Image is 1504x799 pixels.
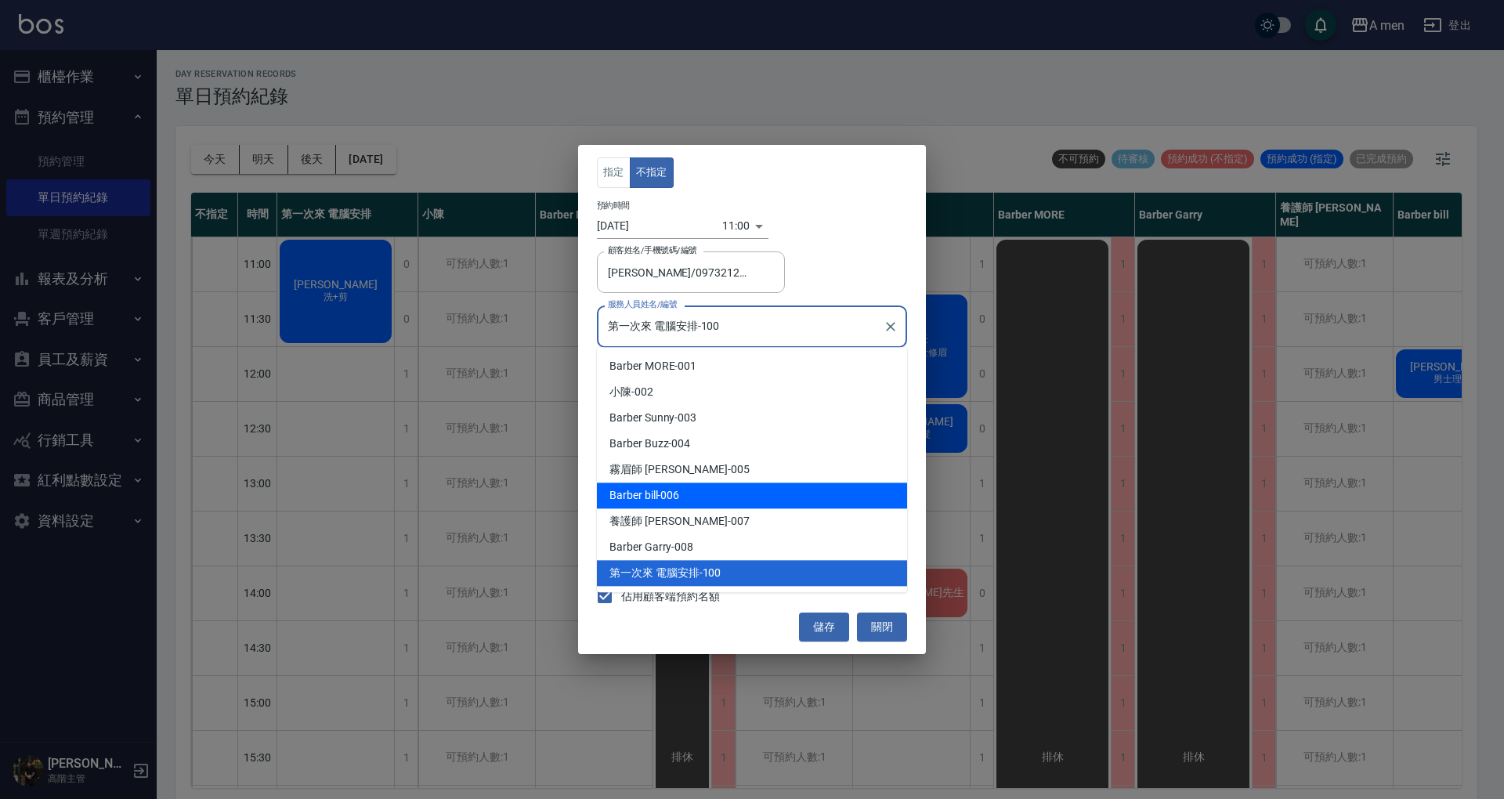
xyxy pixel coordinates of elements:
[609,539,671,555] span: Barber Garry
[597,508,907,534] div: -007
[609,461,728,478] span: 霧眉師 [PERSON_NAME]
[597,560,907,586] div: -100
[597,534,907,560] div: -008
[880,316,902,338] button: Clear
[857,613,907,642] button: 關閉
[722,213,750,239] div: 11:00
[630,157,674,188] button: 不指定
[799,613,849,642] button: 儲存
[608,298,677,310] label: 服務人員姓名/編號
[609,384,631,400] span: 小陳
[609,410,674,426] span: Barber Sunny
[597,213,722,239] input: Choose date, selected date is 2025-09-16
[609,565,700,581] span: 第一次來 電腦安排
[621,588,720,605] span: 佔用顧客端預約名額
[597,405,907,431] div: -003
[597,353,907,379] div: -001
[597,157,631,188] button: 指定
[597,431,907,457] div: -004
[609,358,674,374] span: Barber MORE
[597,457,907,483] div: -005
[597,200,630,211] label: 預約時間
[609,436,668,452] span: Barber Buzz
[597,379,907,405] div: -002
[609,513,728,530] span: 養護師 [PERSON_NAME]
[609,487,657,504] span: Barber bill
[597,483,907,508] div: -006
[608,244,697,256] label: 顧客姓名/手機號碼/編號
